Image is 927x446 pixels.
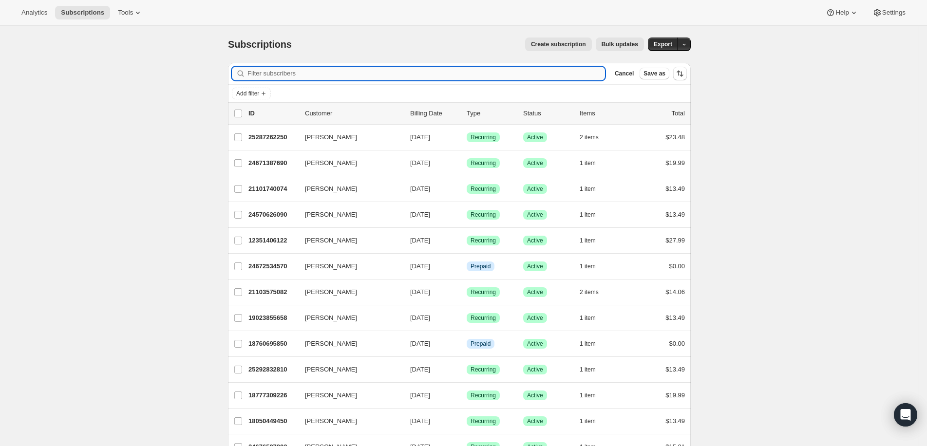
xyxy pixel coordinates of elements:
p: Billing Date [410,109,459,118]
div: 24671387690[PERSON_NAME][DATE]SuccessRecurringSuccessActive1 item$19.99 [248,156,685,170]
button: Sort the results [673,67,687,80]
span: [PERSON_NAME] [305,184,357,194]
span: $14.06 [665,288,685,296]
div: 21103575082[PERSON_NAME][DATE]SuccessRecurringSuccessActive2 items$14.06 [248,285,685,299]
p: Total [672,109,685,118]
div: IDCustomerBilling DateTypeStatusItemsTotal [248,109,685,118]
p: 21101740074 [248,184,297,194]
button: [PERSON_NAME] [299,233,397,248]
span: [PERSON_NAME] [305,365,357,374]
button: Subscriptions [55,6,110,19]
span: [PERSON_NAME] [305,339,357,349]
p: 24672534570 [248,261,297,271]
div: Open Intercom Messenger [894,403,917,427]
button: [PERSON_NAME] [299,284,397,300]
p: 24570626090 [248,210,297,220]
span: Create subscription [531,40,586,48]
span: Cancel [615,70,634,77]
span: $13.49 [665,314,685,321]
span: 1 item [580,391,596,399]
span: Recurring [471,366,496,373]
p: 12351406122 [248,236,297,245]
p: 25287262250 [248,132,297,142]
p: 18760695850 [248,339,297,349]
button: Add filter [232,88,271,99]
button: 1 item [580,337,606,351]
span: $13.49 [665,211,685,218]
span: [PERSON_NAME] [305,132,357,142]
button: [PERSON_NAME] [299,155,397,171]
span: [DATE] [410,366,430,373]
span: $19.99 [665,159,685,167]
span: [PERSON_NAME] [305,210,357,220]
button: 1 item [580,311,606,325]
div: 18050449450[PERSON_NAME][DATE]SuccessRecurringSuccessActive1 item$13.49 [248,414,685,428]
button: Save as [640,68,669,79]
button: [PERSON_NAME] [299,259,397,274]
p: 19023855658 [248,313,297,323]
button: [PERSON_NAME] [299,413,397,429]
span: Help [835,9,849,17]
span: Recurring [471,159,496,167]
span: Recurring [471,417,496,425]
span: Recurring [471,391,496,399]
span: [PERSON_NAME] [305,158,357,168]
span: Active [527,237,543,244]
div: 24672534570[PERSON_NAME][DATE]InfoPrepaidSuccessActive1 item$0.00 [248,260,685,273]
p: 24671387690 [248,158,297,168]
span: Recurring [471,133,496,141]
button: 1 item [580,260,606,273]
span: Active [527,133,543,141]
span: 1 item [580,211,596,219]
span: 2 items [580,133,599,141]
span: Active [527,340,543,348]
span: Active [527,288,543,296]
span: [DATE] [410,314,430,321]
button: [PERSON_NAME] [299,130,397,145]
span: 1 item [580,237,596,244]
span: Active [527,314,543,322]
button: [PERSON_NAME] [299,336,397,352]
button: 1 item [580,414,606,428]
span: [DATE] [410,288,430,296]
span: 1 item [580,340,596,348]
button: Create subscription [525,37,592,51]
p: Status [523,109,572,118]
span: Subscriptions [61,9,104,17]
button: 1 item [580,234,606,247]
span: [DATE] [410,262,430,270]
div: 24570626090[PERSON_NAME][DATE]SuccessRecurringSuccessActive1 item$13.49 [248,208,685,222]
p: Customer [305,109,402,118]
span: Recurring [471,314,496,322]
button: Analytics [16,6,53,19]
span: Add filter [236,90,259,97]
p: ID [248,109,297,118]
span: Prepaid [471,262,491,270]
button: Tools [112,6,149,19]
button: [PERSON_NAME] [299,388,397,403]
span: Active [527,366,543,373]
p: 21103575082 [248,287,297,297]
span: Save as [643,70,665,77]
span: [DATE] [410,133,430,141]
div: 18777309226[PERSON_NAME][DATE]SuccessRecurringSuccessActive1 item$19.99 [248,389,685,402]
span: 2 items [580,288,599,296]
div: 25287262250[PERSON_NAME][DATE]SuccessRecurringSuccessActive2 items$23.48 [248,130,685,144]
div: 12351406122[PERSON_NAME][DATE]SuccessRecurringSuccessActive1 item$27.99 [248,234,685,247]
span: [DATE] [410,340,430,347]
span: Prepaid [471,340,491,348]
button: 1 item [580,389,606,402]
span: Active [527,262,543,270]
div: Type [467,109,515,118]
span: [PERSON_NAME] [305,236,357,245]
span: Analytics [21,9,47,17]
input: Filter subscribers [247,67,605,80]
span: [PERSON_NAME] [305,287,357,297]
div: 19023855658[PERSON_NAME][DATE]SuccessRecurringSuccessActive1 item$13.49 [248,311,685,325]
span: $13.49 [665,185,685,192]
span: Active [527,391,543,399]
span: $13.49 [665,366,685,373]
span: 1 item [580,262,596,270]
span: Active [527,185,543,193]
span: [DATE] [410,159,430,167]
